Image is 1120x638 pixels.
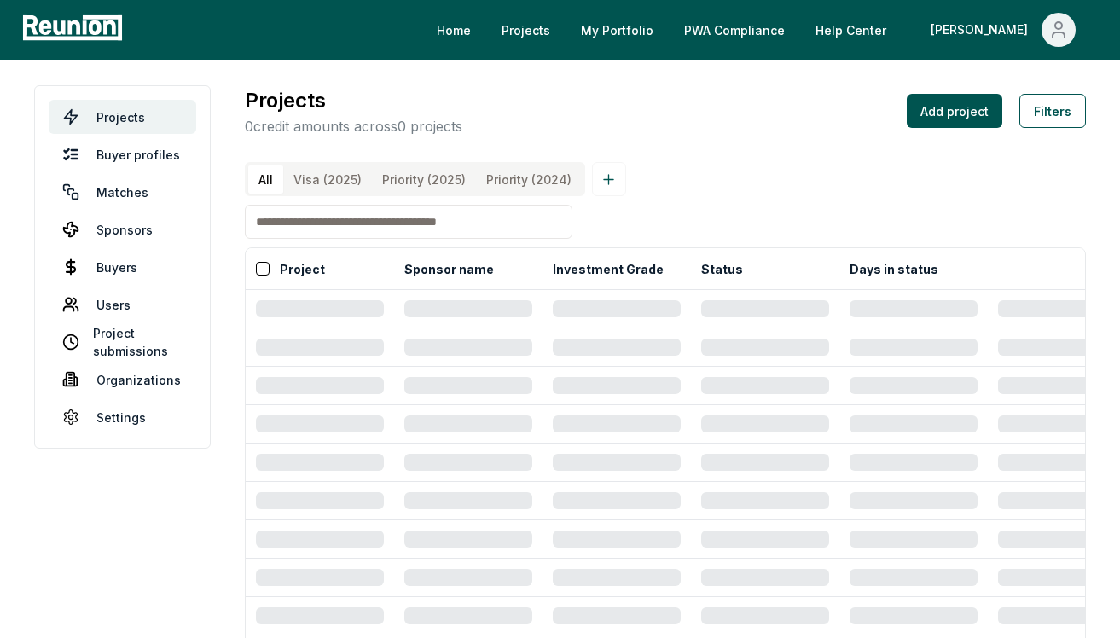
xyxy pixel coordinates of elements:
h3: Projects [245,85,462,116]
button: Filters [1019,94,1086,128]
nav: Main [423,13,1103,47]
a: Organizations [49,362,196,397]
a: Projects [49,100,196,134]
a: PWA Compliance [670,13,798,47]
button: Status [698,252,746,286]
button: Days in status [846,252,942,286]
a: Settings [49,400,196,434]
a: Project submissions [49,325,196,359]
a: Buyer profiles [49,137,196,171]
button: Sponsor name [401,252,497,286]
a: Buyers [49,250,196,284]
button: Priority (2024) [476,165,582,194]
button: Priority (2025) [372,165,476,194]
a: Sponsors [49,212,196,246]
a: Projects [488,13,564,47]
button: Visa (2025) [283,165,372,194]
button: All [248,165,283,194]
div: [PERSON_NAME] [931,13,1035,47]
a: My Portfolio [567,13,667,47]
button: Add project [907,94,1002,128]
button: Project [276,252,328,286]
a: Home [423,13,485,47]
a: Users [49,287,196,322]
button: [PERSON_NAME] [917,13,1089,47]
p: 0 credit amounts across 0 projects [245,116,462,136]
a: Help Center [802,13,900,47]
a: Matches [49,175,196,209]
button: Investment Grade [549,252,667,286]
